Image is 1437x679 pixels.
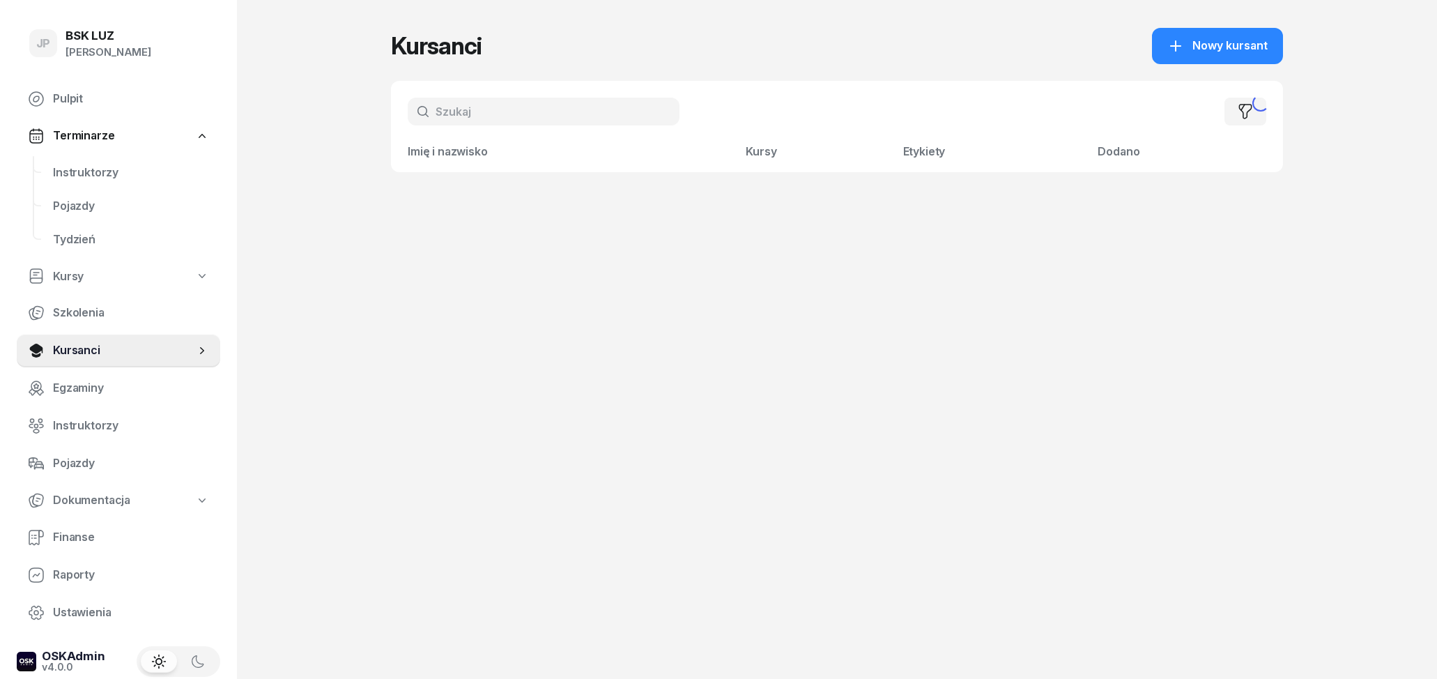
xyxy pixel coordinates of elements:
[408,98,679,125] input: Szukaj
[42,156,220,190] a: Instruktorzy
[53,127,114,145] span: Terminarze
[17,596,220,630] a: Ustawienia
[1152,28,1283,64] button: Nowy kursant
[53,342,195,360] span: Kursanci
[17,409,220,443] a: Instruktorzy
[53,164,209,182] span: Instruktorzy
[66,43,151,61] div: [PERSON_NAME]
[53,604,209,622] span: Ustawienia
[895,142,1090,172] th: Etykiety
[1089,142,1283,172] th: Dodano
[17,558,220,592] a: Raporty
[42,650,105,662] div: OSKAdmin
[391,142,737,172] th: Imię i nazwisko
[391,33,482,59] h1: Kursanci
[53,491,130,510] span: Dokumentacja
[66,30,151,42] div: BSK LUZ
[53,304,209,322] span: Szkolenia
[53,566,209,584] span: Raporty
[17,82,220,116] a: Pulpit
[17,120,220,152] a: Terminarze
[36,38,51,49] span: JP
[53,268,84,286] span: Kursy
[42,223,220,257] a: Tydzień
[53,379,209,397] span: Egzaminy
[17,485,220,517] a: Dokumentacja
[42,662,105,672] div: v4.0.0
[17,447,220,480] a: Pojazdy
[53,197,209,215] span: Pojazdy
[42,190,220,223] a: Pojazdy
[53,528,209,547] span: Finanse
[17,652,36,671] img: logo-xs-dark@2x.png
[17,296,220,330] a: Szkolenia
[17,521,220,554] a: Finanse
[53,455,209,473] span: Pojazdy
[53,417,209,435] span: Instruktorzy
[17,334,220,367] a: Kursanci
[17,261,220,293] a: Kursy
[53,231,209,249] span: Tydzień
[53,90,209,108] span: Pulpit
[1192,37,1268,55] span: Nowy kursant
[17,372,220,405] a: Egzaminy
[737,142,894,172] th: Kursy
